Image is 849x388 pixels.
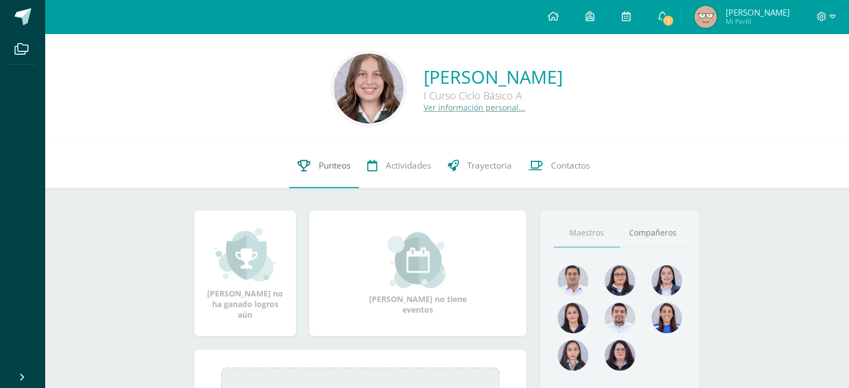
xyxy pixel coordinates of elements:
a: Punteos [289,143,359,188]
img: 21b300191b0ea1a6c6b5d9373095fc38.png [694,6,717,28]
span: Actividades [386,160,431,171]
span: [PERSON_NAME] [725,7,789,18]
span: Mi Perfil [725,17,789,26]
img: 522dc90edefdd00265ec7718d30b3fcb.png [558,340,588,371]
span: 1 [662,15,674,27]
a: Maestros [554,219,620,247]
img: f2c936a4954bcb266aca92a8720a3b9f.png [605,303,635,333]
div: [PERSON_NAME] no tiene eventos [362,232,474,315]
div: I Curso Ciclo Básico A [424,89,563,102]
span: Punteos [319,160,351,171]
a: Contactos [520,143,598,188]
img: 9a0812c6f881ddad7942b4244ed4a083.png [558,265,588,296]
img: event_small.png [387,232,448,288]
img: achievement_small.png [215,227,276,282]
a: Compañeros [620,219,685,247]
a: Ver información personal... [424,102,525,113]
img: d792aa8378611bc2176bef7acb84e6b1.png [651,265,682,296]
img: a05d777590e8638d560af1353811e311.png [605,340,635,371]
span: Contactos [551,160,590,171]
a: Actividades [359,143,439,188]
img: 6bc5668d4199ea03c0854e21131151f7.png [558,303,588,333]
img: fbd0921690f413b61be43a6393b0cf33.png [334,54,404,123]
a: [PERSON_NAME] [424,65,563,89]
img: 9558dc197a1395bf0f918453002107e5.png [605,265,635,296]
a: Trayectoria [439,143,520,188]
img: a5c04a697988ad129bdf05b8f922df21.png [651,303,682,333]
span: Trayectoria [467,160,512,171]
div: [PERSON_NAME] no ha ganado logros aún [205,227,285,320]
